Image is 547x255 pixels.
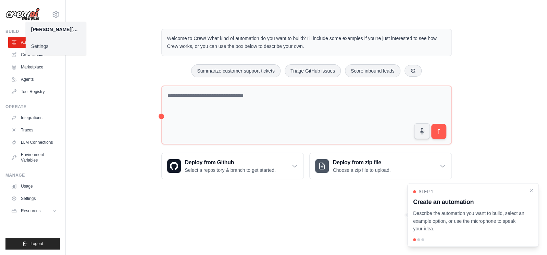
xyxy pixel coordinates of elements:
h3: Create an automation [413,197,525,207]
a: Traces [8,125,60,136]
div: Operate [5,104,60,110]
a: LLM Connections [8,137,60,148]
a: Integrations [8,112,60,123]
span: Logout [30,241,43,246]
a: Usage [8,181,60,192]
a: Environment Variables [8,149,60,166]
a: Agents [8,74,60,85]
p: Choose a zip file to upload. [333,167,391,174]
p: Welcome to Crew! What kind of automation do you want to build? I'll include some examples if you'... [167,35,446,50]
h3: Deploy from Github [185,158,276,167]
p: Describe the automation you want to build, select an example option, or use the microphone to spe... [413,209,525,233]
span: Resources [21,208,40,214]
button: Triage GitHub issues [285,64,341,77]
a: Settings [26,40,86,52]
img: Logo [5,8,40,21]
a: Marketplace [8,62,60,73]
button: Summarize customer support tickets [191,64,280,77]
a: Crew Studio [8,49,60,60]
a: Tool Registry [8,86,60,97]
button: Logout [5,238,60,250]
p: Select a repository & branch to get started. [185,167,276,174]
button: Resources [8,205,60,216]
button: Close walkthrough [529,188,534,193]
a: Settings [8,193,60,204]
div: Widget de chat [513,222,547,255]
button: Score inbound leads [345,64,400,77]
iframe: Chat Widget [513,222,547,255]
div: Build [5,29,60,34]
a: Automations [8,37,60,48]
h3: Deploy from zip file [333,158,391,167]
span: Step 1 [419,189,433,194]
div: Manage [5,173,60,178]
div: [PERSON_NAME][EMAIL_ADDRESS][PERSON_NAME][PERSON_NAME][DOMAIN_NAME] [31,26,80,33]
